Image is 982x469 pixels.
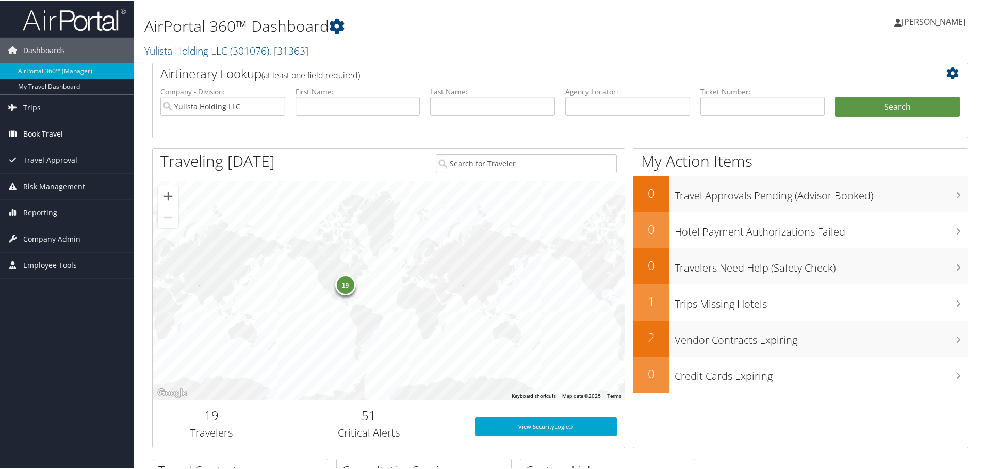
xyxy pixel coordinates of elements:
[144,43,308,57] a: Yulista Holding LLC
[23,7,126,31] img: airportal-logo.png
[23,199,57,225] span: Reporting
[436,153,617,172] input: Search for Traveler
[607,392,621,398] a: Terms
[158,185,178,206] button: Zoom in
[160,406,263,423] h2: 19
[430,86,555,96] label: Last Name:
[230,43,269,57] span: ( 301076 )
[633,211,968,247] a: 0Hotel Payment Authorizations Failed
[633,328,669,345] h2: 2
[160,149,275,171] h1: Traveling [DATE]
[675,255,968,274] h3: Travelers Need Help (Safety Check)
[279,406,460,423] h2: 51
[23,146,77,172] span: Travel Approval
[144,14,699,36] h1: AirPortal 360™ Dashboard
[155,386,189,399] a: Open this area in Google Maps (opens a new window)
[269,43,308,57] span: , [ 31363 ]
[633,356,968,392] a: 0Credit Cards Expiring
[675,327,968,346] h3: Vendor Contracts Expiring
[23,225,80,251] span: Company Admin
[675,182,968,202] h3: Travel Approvals Pending (Advisor Booked)
[562,392,601,398] span: Map data ©2025
[475,416,617,435] a: View SecurityLogic®
[633,220,669,237] h2: 0
[633,364,669,381] h2: 0
[23,252,77,277] span: Employee Tools
[675,363,968,382] h3: Credit Cards Expiring
[335,274,356,294] div: 19
[23,94,41,120] span: Trips
[155,386,189,399] img: Google
[894,5,976,36] a: [PERSON_NAME]
[633,320,968,356] a: 2Vendor Contracts Expiring
[23,173,85,198] span: Risk Management
[633,175,968,211] a: 0Travel Approvals Pending (Advisor Booked)
[633,292,669,309] h2: 1
[633,149,968,171] h1: My Action Items
[296,86,420,96] label: First Name:
[633,247,968,283] a: 0Travelers Need Help (Safety Check)
[23,120,63,146] span: Book Travel
[160,64,892,81] h2: Airtinerary Lookup
[700,86,825,96] label: Ticket Number:
[160,86,285,96] label: Company - Division:
[633,183,669,201] h2: 0
[160,425,263,439] h3: Travelers
[565,86,690,96] label: Agency Locator:
[279,425,460,439] h3: Critical Alerts
[633,283,968,320] a: 1Trips Missing Hotels
[902,15,965,26] span: [PERSON_NAME]
[675,291,968,310] h3: Trips Missing Hotels
[633,256,669,273] h2: 0
[23,37,65,62] span: Dashboards
[512,392,556,399] button: Keyboard shortcuts
[158,206,178,227] button: Zoom out
[675,219,968,238] h3: Hotel Payment Authorizations Failed
[835,96,960,116] button: Search
[261,69,360,80] span: (at least one field required)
